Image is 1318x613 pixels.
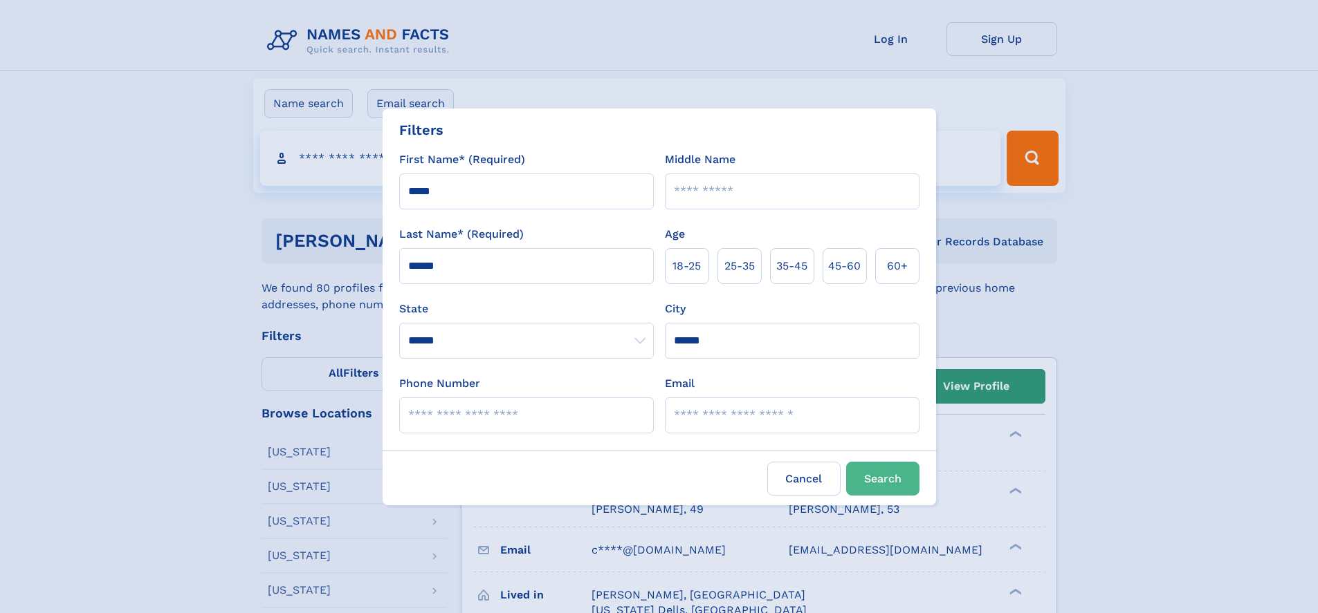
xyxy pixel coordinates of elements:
label: Phone Number [399,375,480,392]
span: 25‑35 [724,258,755,274]
button: Search [846,462,919,496]
span: 60+ [887,258,908,274]
label: City [665,301,686,317]
label: Cancel [767,462,841,496]
label: Middle Name [665,151,735,168]
span: 18‑25 [672,258,701,274]
div: Filters [399,120,443,140]
label: Age [665,226,685,243]
label: Last Name* (Required) [399,226,524,243]
label: First Name* (Required) [399,151,525,168]
label: Email [665,375,695,392]
span: 45‑60 [828,258,861,274]
label: State [399,301,654,317]
span: 35‑45 [776,258,807,274]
